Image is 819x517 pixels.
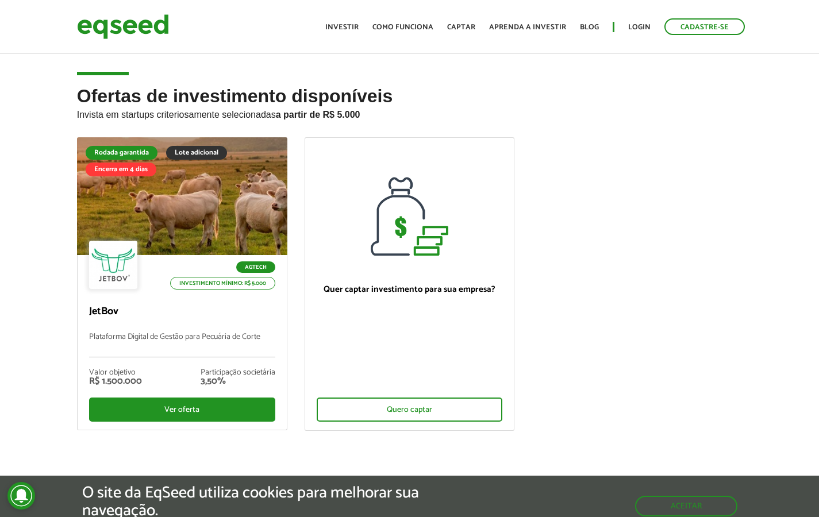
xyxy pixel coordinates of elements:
div: Rodada garantida [86,146,157,160]
p: JetBov [89,306,275,318]
img: EqSeed [77,11,169,42]
div: R$ 1.500.000 [89,377,142,386]
p: Agtech [236,261,275,273]
div: Quero captar [317,398,503,422]
button: Aceitar [635,496,737,516]
a: Cadastre-se [664,18,745,35]
div: Participação societária [201,369,275,377]
a: Blog [580,24,599,31]
p: Invista em startups criteriosamente selecionadas [77,106,743,120]
a: Quer captar investimento para sua empresa? Quero captar [305,137,515,431]
a: Captar [447,24,475,31]
div: Valor objetivo [89,369,142,377]
a: Rodada garantida Lote adicional Encerra em 4 dias Agtech Investimento mínimo: R$ 5.000 JetBov Pla... [77,137,287,430]
p: Investimento mínimo: R$ 5.000 [170,277,275,290]
div: Ver oferta [89,398,275,422]
a: Login [628,24,651,31]
p: Plataforma Digital de Gestão para Pecuária de Corte [89,333,275,357]
div: Encerra em 4 dias [86,163,156,176]
a: Investir [325,24,359,31]
strong: a partir de R$ 5.000 [276,110,360,119]
h2: Ofertas de investimento disponíveis [77,86,743,137]
div: Lote adicional [166,146,227,160]
a: Como funciona [372,24,433,31]
a: Aprenda a investir [489,24,566,31]
p: Quer captar investimento para sua empresa? [317,284,503,295]
div: 3,50% [201,377,275,386]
